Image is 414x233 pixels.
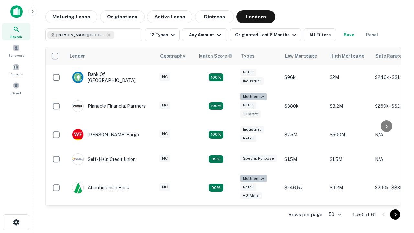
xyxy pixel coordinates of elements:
[240,93,267,100] div: Multifamily
[236,10,275,23] button: Lenders
[326,147,372,172] td: $1.5M
[339,28,359,41] button: Save your search to get updates of matches that match your search criteria.
[10,72,23,77] span: Contacts
[199,52,233,60] div: Capitalize uses an advanced AI algorithm to match your search with the best lender. The match sco...
[281,147,326,172] td: $1.5M
[240,102,256,109] div: Retail
[160,52,185,60] div: Geography
[10,34,22,39] span: Search
[281,90,326,122] td: $380k
[326,172,372,204] td: $9.2M
[10,5,23,18] img: capitalize-icon.png
[240,155,277,162] div: Special Purpose
[362,28,383,41] button: Reset
[66,47,156,65] th: Lender
[240,135,256,142] div: Retail
[281,172,326,204] td: $246.5k
[326,122,372,147] td: $500M
[382,161,414,192] iframe: Chat Widget
[304,28,336,41] button: All Filters
[240,183,256,191] div: Retail
[240,110,261,118] div: + 1 more
[281,122,326,147] td: $7.5M
[72,154,83,165] img: picture
[390,209,400,220] button: Go to next page
[72,153,136,165] div: Self-help Credit Union
[2,42,30,59] a: Borrowers
[72,182,83,193] img: picture
[326,210,342,219] div: 50
[2,79,30,97] a: Saved
[209,102,223,110] div: Matching Properties: 20, hasApolloMatch: undefined
[2,61,30,78] a: Contacts
[100,10,145,23] button: Originations
[12,90,21,95] span: Saved
[72,129,139,140] div: [PERSON_NAME] Fargo
[237,47,281,65] th: Types
[240,69,256,76] div: Retail
[281,65,326,90] td: $96k
[159,73,170,81] div: NC
[209,73,223,81] div: Matching Properties: 15, hasApolloMatch: undefined
[72,100,146,112] div: Pinnacle Financial Partners
[72,101,83,112] img: picture
[2,23,30,40] a: Search
[376,52,402,60] div: Sale Range
[209,131,223,139] div: Matching Properties: 14, hasApolloMatch: undefined
[235,31,298,39] div: Originated Last 6 Months
[70,52,85,60] div: Lender
[72,182,129,194] div: Atlantic Union Bank
[147,10,192,23] button: Active Loans
[159,130,170,138] div: NC
[240,77,264,85] div: Industrial
[326,90,372,122] td: $3.2M
[156,47,195,65] th: Geography
[195,10,234,23] button: Distress
[195,47,237,65] th: Capitalize uses an advanced AI algorithm to match your search with the best lender. The match sco...
[330,52,364,60] div: High Mortgage
[230,28,301,41] button: Originated Last 6 Months
[159,183,170,191] div: NC
[159,102,170,109] div: NC
[159,155,170,162] div: NC
[56,32,105,38] span: [PERSON_NAME][GEOGRAPHIC_DATA], [GEOGRAPHIC_DATA]
[72,72,150,83] div: Bank Of [GEOGRAPHIC_DATA]
[353,211,376,218] p: 1–50 of 61
[209,184,223,192] div: Matching Properties: 10, hasApolloMatch: undefined
[281,47,326,65] th: Low Mortgage
[240,175,267,182] div: Multifamily
[199,52,231,60] h6: Match Score
[145,28,180,41] button: 12 Types
[240,126,264,133] div: Industrial
[209,155,223,163] div: Matching Properties: 11, hasApolloMatch: undefined
[240,192,262,200] div: + 3 more
[289,211,323,218] p: Rows per page:
[326,47,372,65] th: High Mortgage
[182,28,227,41] button: Any Amount
[8,53,24,58] span: Borrowers
[241,52,255,60] div: Types
[72,129,83,140] img: picture
[72,72,83,83] img: picture
[285,52,317,60] div: Low Mortgage
[45,10,97,23] button: Maturing Loans
[326,65,372,90] td: $2M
